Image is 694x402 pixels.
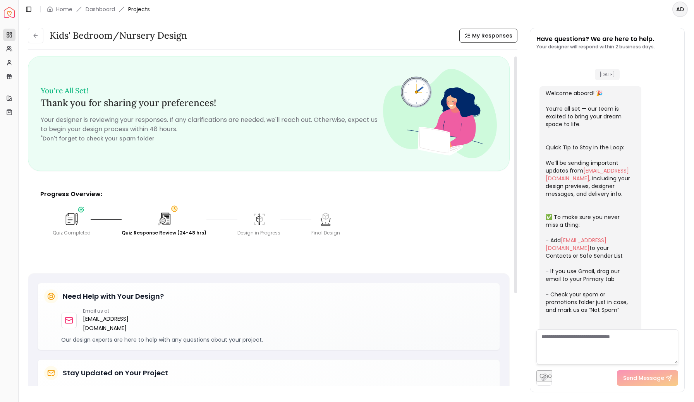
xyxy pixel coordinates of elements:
[383,69,497,158] img: Fun quiz review - image
[672,2,688,17] button: AD
[237,230,280,236] div: Design in Progress
[546,236,606,252] a: [EMAIL_ADDRESS][DOMAIN_NAME]
[56,5,72,13] a: Home
[4,7,15,18] img: Spacejoy Logo
[536,34,655,44] p: Have questions? We are here to help.
[4,7,15,18] a: Spacejoy
[546,167,629,182] a: [EMAIL_ADDRESS][DOMAIN_NAME]
[40,190,497,199] p: Progress Overview:
[53,230,91,236] div: Quiz Completed
[61,336,493,344] p: Our design experts are here to help with any questions about your project.
[536,44,655,50] p: Your designer will respond within 2 business days.
[311,230,340,236] div: Final Design
[41,115,383,134] p: Your designer is reviewing your responses. If any clarifications are needed, we'll reach out. Oth...
[472,32,512,39] span: My Responses
[251,211,267,227] img: Design in Progress
[595,69,620,80] span: [DATE]
[47,5,150,13] nav: breadcrumb
[459,29,517,43] button: My Responses
[50,29,187,42] h3: Kids' Bedroom/Nursery design
[83,308,160,314] p: Email us at
[122,230,206,236] div: Quiz Response Review (24-48 hrs)
[63,291,164,302] h5: Need Help with Your Design?
[318,211,333,227] img: Final Design
[86,5,115,13] a: Dashboard
[83,314,160,333] a: [EMAIL_ADDRESS][DOMAIN_NAME]
[61,385,493,392] p: We'll send important updates about your design project via email:
[128,5,150,13] span: Projects
[41,135,155,142] small: Don't forget to check your spam folder
[64,211,79,227] img: Quiz Completed
[156,210,173,228] img: Quiz Response Review (24-48 hrs)
[41,84,383,109] h3: Thank you for sharing your preferences!
[41,86,88,95] small: You're All Set!
[63,368,168,378] h5: Stay Updated on Your Project
[673,2,687,16] span: AD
